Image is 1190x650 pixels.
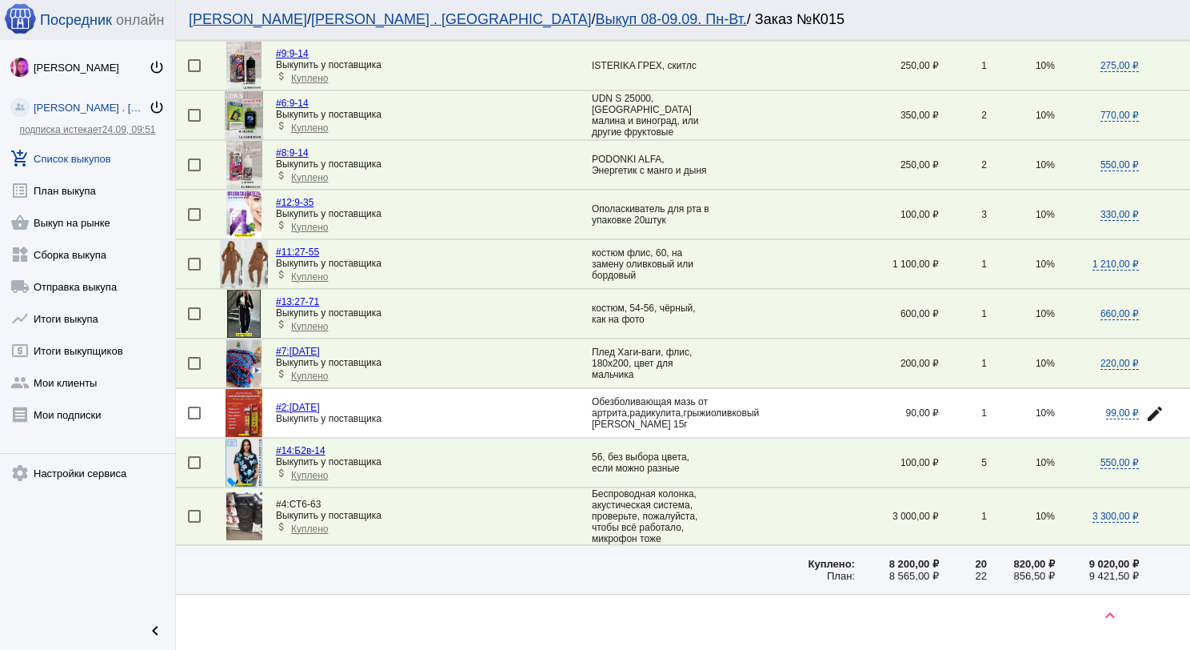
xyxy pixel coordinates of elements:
mat-icon: widgets [10,245,30,264]
div: Выкупить у поставщика [276,307,592,319]
span: Куплено [291,524,328,535]
span: 330,00 ₽ [1100,209,1139,221]
div: 90,00 ₽ [855,407,939,419]
div: ISTERIKA ГРЕХ, скитлс [592,60,711,71]
mat-icon: shopping_basket [10,213,30,232]
span: #11: [276,247,294,258]
span: Куплено [291,122,328,134]
a: #13:27-71 [276,296,319,307]
span: 24.09, 09:51 [102,124,156,135]
span: #4: [276,499,290,510]
img: f5s_FZwMn1ORnS1G72Ltretu1ODclRVxWSluAh4jMfW7BbXztrOBF0EYpimirmApbMgpOydv1LqBrt_7y75LYJQ8.jpg [227,290,261,338]
span: Посредник [40,12,112,29]
a: [PERSON_NAME] . [GEOGRAPHIC_DATA] [311,11,591,27]
div: UDN S 25000, [GEOGRAPHIC_DATA] малина и виноград, или другие фруктовые [592,93,711,138]
a: #2:[DATE] [276,402,319,413]
a: #8:9-14 [276,147,309,158]
div: 350,00 ₽ [855,110,939,121]
div: 1 [939,511,987,522]
span: Куплено [291,271,328,283]
div: 600,00 ₽ [855,308,939,319]
mat-icon: local_atm [10,341,30,360]
a: #7:[DATE] [276,346,319,357]
div: 3 000,00 ₽ [855,511,939,522]
span: #9: [276,48,290,59]
div: костюм, 54-56, чёрный, как на фото [592,303,711,325]
mat-icon: show_chart [10,309,30,328]
div: 22 [939,570,987,582]
div: 20 [939,558,987,570]
span: #13: [276,296,294,307]
img: 73xLq58P2BOqs-qIllg3xXCtabieAB0OMVER0XTxHpc0AjG-Rb2SSuXsq4It7hEfqgBcQNho.jpg [10,58,30,77]
span: Куплено [291,470,328,481]
span: 770,00 ₽ [1100,110,1139,122]
div: Ополаскиватель для рта в упаковке 20штук [592,203,711,226]
img: 0ZO4_TlSDfkJc7mR8oe960wxaS254SOTBu11fjv4XAjaAXTCLLctkflZimxPXL_qQJFC5-rY0TUlPsUgOzmkBVOL.jpg [226,191,261,239]
div: [PERSON_NAME] . [GEOGRAPHIC_DATA] [34,102,149,114]
span: #12: [276,197,294,208]
div: 1 [939,308,987,319]
mat-icon: chevron_left [146,621,165,640]
div: 3 [939,209,987,220]
span: Куплено [291,321,328,332]
div: 56, без выбора цвета, если можно разные [592,451,711,474]
span: 10% [1036,358,1055,369]
div: 2 [939,159,987,171]
div: / / / Заказ №К015 [189,11,1161,28]
span: #14: [276,445,294,456]
div: 9 421,50 ₽ [1055,570,1139,582]
div: 1 [939,259,987,270]
mat-icon: attach_money [276,170,287,181]
div: 100,00 ₽ [855,209,939,220]
td: оливковый [711,389,775,438]
img: oyaTQ-GZyM_uud4jGKXEFIL9QkZwHWyoHmrh0-IWBZLRYV6NCKpYpCM39CIFqCZag9JjaJGkGsn4CRUIq6rBPkeE.jpg [220,240,268,288]
span: 10% [1036,457,1055,468]
div: Выкупить у поставщика [276,357,592,368]
a: #6:9-14 [276,98,309,109]
span: Куплено [291,73,328,84]
div: Выкупить у поставщика [276,208,592,219]
div: 820,00 ₽ [987,558,1055,570]
span: онлайн [116,12,164,29]
div: 1 [939,358,987,369]
mat-icon: attach_money [276,269,287,280]
div: 2 [939,110,987,121]
div: 856,50 ₽ [987,570,1055,582]
mat-icon: local_shipping [10,277,30,296]
img: aWdfB0ReOrZgWq5aT20qLey-ZO6lkXGxXqAXPApy5O-TiCeesZy1BSDL17wZpBa0FVfyg8ikNx9Rvcx3117kb6KW.jpg [226,389,262,437]
div: Выкупить у поставщика [276,59,592,70]
span: Куплено [291,371,328,382]
div: 8 565,00 ₽ [855,570,939,582]
span: 550,00 ₽ [1100,457,1139,469]
span: Куплено [291,222,328,233]
img: ob0EM5EwJsd8dW52XTqvYzngjmMm066G7wsujfObomkJ2Ce7Acp5DGjT35cI9RE8xQ8dCZKtBZVQgcdEJxQsRS6z.jpg [225,91,263,139]
span: 10% [1036,259,1055,270]
mat-icon: attach_money [276,120,287,131]
div: 200,00 ₽ [855,358,939,369]
mat-icon: attach_money [276,368,287,379]
div: 250,00 ₽ [855,60,939,71]
mat-icon: keyboard_arrow_up [1100,606,1120,625]
mat-icon: attach_money [276,521,287,532]
mat-icon: receipt [10,405,30,424]
img: 0RO_Jn0X8vFgj-ln7C7IQDa0FnIhLudQMWzd8Gfhimc7OhD0ovvMLkUGAb-T8Js1c-zPLXjmoO-kfkAiWFDuMP3J.jpg [226,141,262,189]
span: 275,00 ₽ [1100,60,1139,72]
div: Выкупить у поставщика [276,413,592,424]
span: 550,00 ₽ [1100,159,1139,171]
div: Выкупить у поставщика [276,158,592,170]
div: План: [775,570,855,582]
a: #11:27-55 [276,247,319,258]
span: 10% [1036,159,1055,171]
span: #8: [276,147,290,158]
span: 99,00 ₽ [1106,407,1139,419]
div: 1 [939,60,987,71]
span: #6: [276,98,290,109]
span: 10% [1036,60,1055,71]
div: Выкупить у поставщика [276,109,592,120]
mat-icon: edit [1145,404,1164,423]
div: PODONKI ALFA, Энергетик с манго и дыня [592,154,711,176]
div: Выкупить у поставщика [276,456,592,467]
div: костюм флис, 60, на замену оливковый или бордовый [592,247,711,281]
mat-icon: group [10,373,30,392]
span: 220,00 ₽ [1100,358,1139,370]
